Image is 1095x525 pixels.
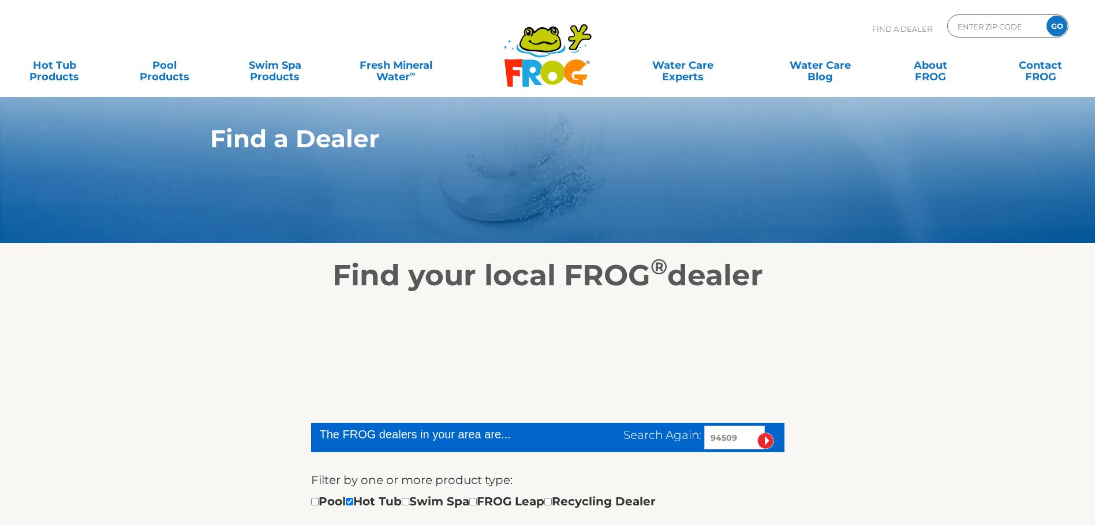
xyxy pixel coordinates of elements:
[122,54,208,77] a: PoolProducts
[12,54,98,77] a: Hot TubProducts
[210,125,832,152] h1: Find a Dealer
[311,492,656,511] div: Pool Hot Tub Swim Spa FROG Leap Recycling Dealer
[1047,16,1067,36] input: GO
[232,54,318,77] a: Swim SpaProducts
[342,54,450,77] a: Fresh MineralWater∞
[614,54,753,77] a: Water CareExperts
[623,428,701,442] span: Search Again:
[410,69,416,78] sup: ∞
[872,14,932,43] p: Find A Dealer
[651,254,667,280] sup: ®
[193,258,903,293] h2: Find your local FROG dealer
[956,18,1034,35] input: Zip Code Form
[311,471,513,489] label: Filter by one or more product type:
[997,54,1083,77] a: ContactFROG
[320,426,552,443] div: The FROG dealers in your area are...
[887,54,973,77] a: AboutFROG
[757,433,774,449] input: Submit
[777,54,863,77] a: Water CareBlog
